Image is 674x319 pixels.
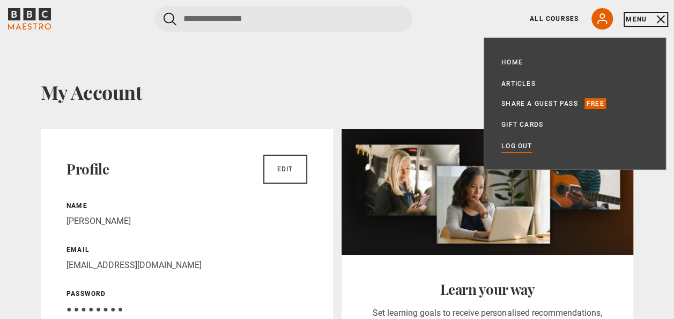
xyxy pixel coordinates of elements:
[263,155,307,184] a: Edit
[155,6,412,32] input: Search
[626,14,666,25] button: Toggle navigation
[66,245,307,255] p: Email
[66,259,307,272] p: [EMAIL_ADDRESS][DOMAIN_NAME]
[501,119,543,130] a: Gift Cards
[66,161,109,178] h2: Profile
[367,281,608,298] h2: Learn your way
[66,201,307,211] p: Name
[41,81,633,103] h1: My Account
[584,98,606,109] p: Free
[66,215,307,228] p: [PERSON_NAME]
[501,141,532,151] a: Log out
[530,14,579,24] a: All Courses
[501,57,523,68] a: Home
[501,78,536,89] a: Articles
[66,304,123,314] span: ● ● ● ● ● ● ● ●
[66,289,307,299] p: Password
[164,12,176,26] button: Submit the search query
[501,98,578,109] a: Share a guest pass
[8,8,51,30] svg: BBC Maestro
